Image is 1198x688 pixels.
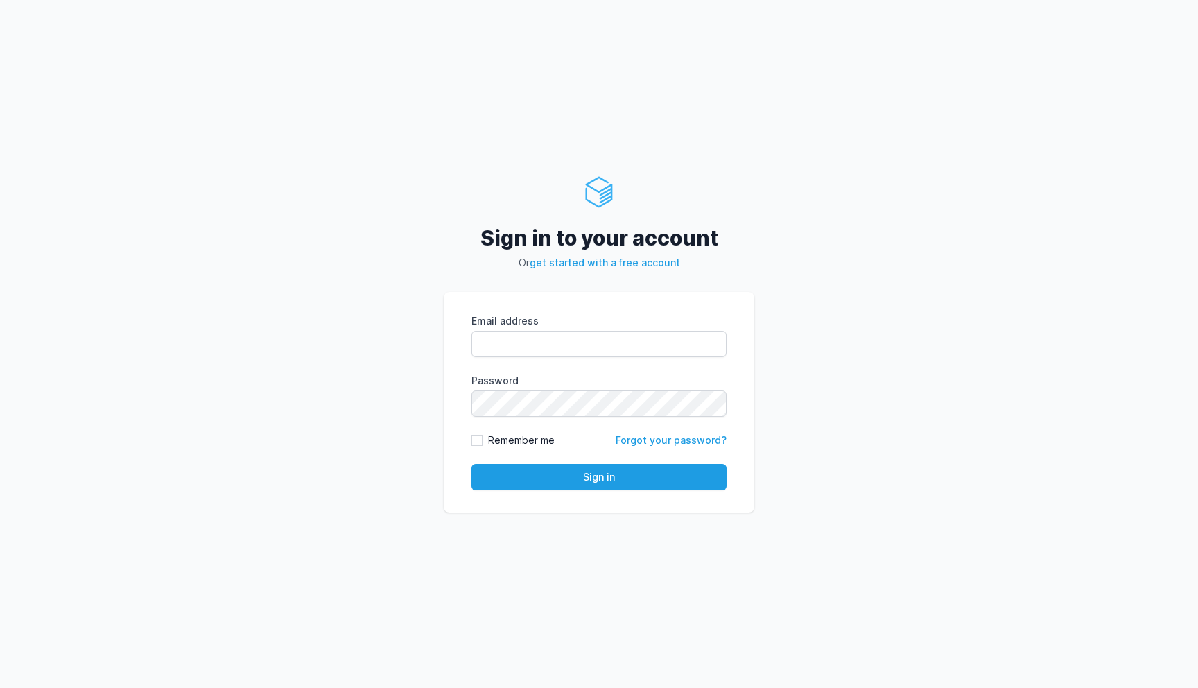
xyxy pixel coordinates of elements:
[471,464,727,490] button: Sign in
[471,314,727,328] label: Email address
[616,434,727,446] a: Forgot your password?
[488,433,555,447] label: Remember me
[530,257,680,268] a: get started with a free account
[582,175,616,209] img: ServerAuth
[444,225,754,250] h2: Sign in to your account
[471,374,727,388] label: Password
[444,256,754,270] p: Or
